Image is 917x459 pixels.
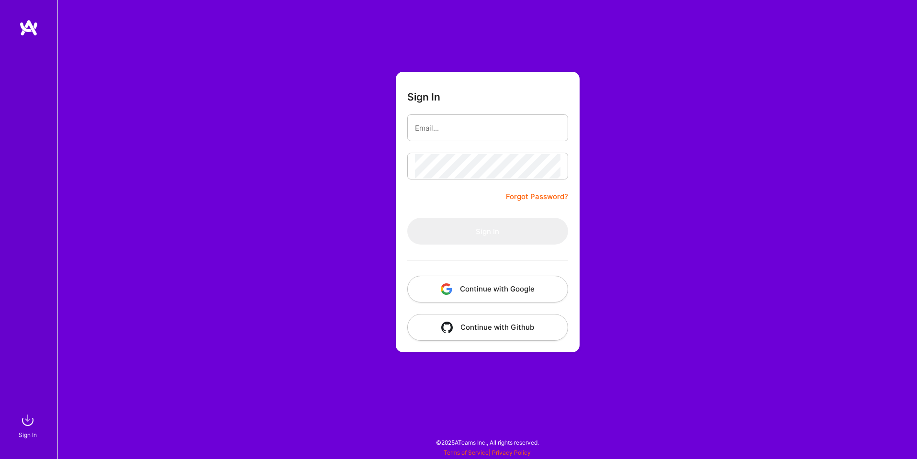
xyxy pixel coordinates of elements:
[19,19,38,36] img: logo
[18,411,37,430] img: sign in
[506,191,568,202] a: Forgot Password?
[415,116,560,140] input: Email...
[407,218,568,245] button: Sign In
[407,91,440,103] h3: Sign In
[19,430,37,440] div: Sign In
[407,276,568,302] button: Continue with Google
[57,430,917,454] div: © 2025 ATeams Inc., All rights reserved.
[492,449,531,456] a: Privacy Policy
[444,449,531,456] span: |
[441,322,453,333] img: icon
[441,283,452,295] img: icon
[444,449,489,456] a: Terms of Service
[20,411,37,440] a: sign inSign In
[407,314,568,341] button: Continue with Github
